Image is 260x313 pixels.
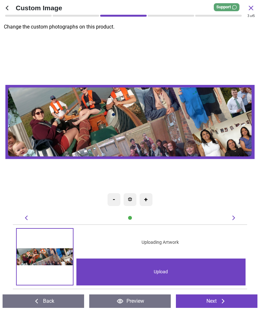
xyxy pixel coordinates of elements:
[142,239,179,246] span: Uploading Artwork
[76,259,246,285] div: Upload
[247,14,255,18] div: of 5
[176,294,257,308] button: Next
[140,193,152,206] div: +
[214,3,239,11] div: Support
[4,23,260,30] p: Change the custom photographs on this product.
[247,14,249,18] span: 3
[128,197,132,201] img: recenter
[3,294,84,308] button: Back
[16,3,247,12] span: Custom Image
[108,193,120,206] div: -
[89,294,171,308] button: Preview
